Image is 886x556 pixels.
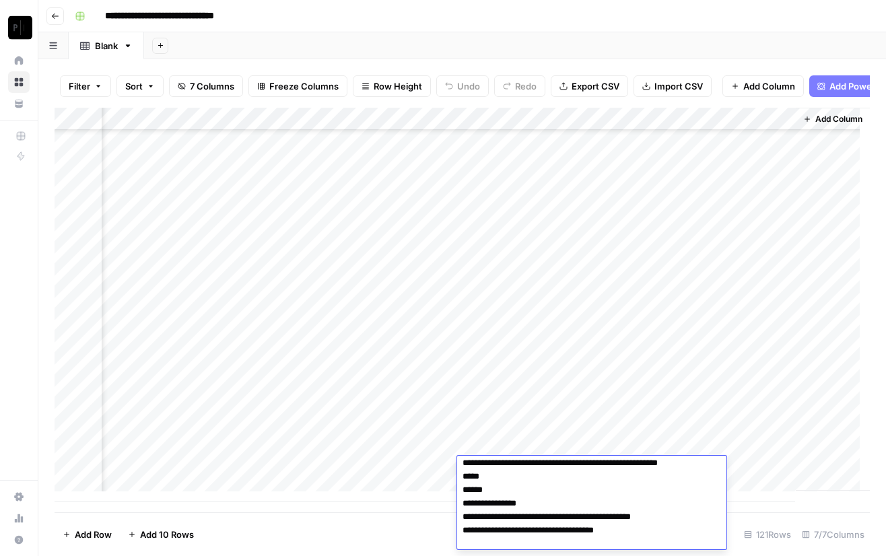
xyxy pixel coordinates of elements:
[125,79,143,93] span: Sort
[815,113,862,125] span: Add Column
[248,75,347,97] button: Freeze Columns
[8,71,30,93] a: Browse
[572,79,619,93] span: Export CSV
[8,93,30,114] a: Your Data
[95,39,118,53] div: Blank
[8,508,30,529] a: Usage
[8,529,30,551] button: Help + Support
[75,528,112,541] span: Add Row
[457,79,480,93] span: Undo
[8,486,30,508] a: Settings
[190,79,234,93] span: 7 Columns
[60,75,111,97] button: Filter
[69,32,144,59] a: Blank
[722,75,804,97] button: Add Column
[169,75,243,97] button: 7 Columns
[353,75,431,97] button: Row Height
[55,524,120,545] button: Add Row
[796,524,870,545] div: 7/7 Columns
[436,75,489,97] button: Undo
[739,524,796,545] div: 121 Rows
[634,75,712,97] button: Import CSV
[8,15,32,40] img: Paragon Intel - Copyediting Logo
[798,110,868,128] button: Add Column
[515,79,537,93] span: Redo
[269,79,339,93] span: Freeze Columns
[69,79,90,93] span: Filter
[120,524,202,545] button: Add 10 Rows
[743,79,795,93] span: Add Column
[8,50,30,71] a: Home
[8,11,30,44] button: Workspace: Paragon Intel - Copyediting
[374,79,422,93] span: Row Height
[116,75,164,97] button: Sort
[494,75,545,97] button: Redo
[140,528,194,541] span: Add 10 Rows
[551,75,628,97] button: Export CSV
[654,79,703,93] span: Import CSV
